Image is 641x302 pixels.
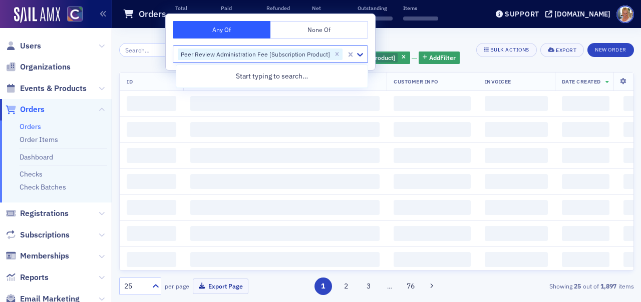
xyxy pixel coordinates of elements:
span: ‌ [127,200,176,215]
strong: 1,897 [599,281,618,290]
span: ‌ [562,200,609,215]
div: Showing out of items [469,281,634,290]
span: ‌ [394,252,471,267]
a: Order Items [20,135,58,144]
span: Reports [20,272,49,283]
button: Export [540,43,584,57]
a: Organizations [6,61,71,72]
div: Start typing to search… [176,67,368,85]
button: Export Page [193,278,248,294]
button: 76 [402,277,420,295]
span: ‌ [127,252,176,267]
span: ID [127,77,133,84]
a: Subscriptions [6,229,70,240]
input: Search… [119,43,180,57]
a: New Order [587,44,634,53]
img: SailAMX [14,7,60,23]
span: Date Created [562,77,601,84]
p: Paid [221,4,256,11]
p: Total [175,4,210,11]
span: ‌ [562,148,609,163]
span: ‌ [403,16,438,20]
a: Events & Products [6,83,87,94]
span: ‌ [485,252,548,267]
h1: Orders [139,8,166,20]
span: … [383,281,397,290]
p: Outstanding [358,4,393,11]
span: Registrations [20,208,69,219]
button: 2 [337,277,355,295]
span: ‌ [190,200,380,215]
span: ‌ [485,122,548,137]
a: Memberships [6,250,69,261]
p: Items [403,4,438,11]
a: Registrations [6,208,69,219]
span: ‌ [127,122,176,137]
div: 25 [124,281,146,291]
button: New Order [587,43,634,57]
span: Profile [616,5,634,23]
span: ‌ [562,252,609,267]
span: Customer Info [394,77,438,84]
button: None Of [270,21,368,38]
span: Add Filter [429,53,456,62]
img: SailAMX [67,6,83,22]
span: ‌ [394,148,471,163]
span: ‌ [562,174,609,189]
span: ‌ [190,226,380,241]
span: ‌ [485,174,548,189]
p: Net [312,4,347,11]
span: Events & Products [20,83,87,94]
strong: 25 [572,281,583,290]
span: ‌ [485,148,548,163]
span: Users [20,40,41,51]
span: ‌ [190,96,380,111]
span: ‌ [127,226,176,241]
a: Orders [20,122,41,131]
button: Any Of [173,21,270,38]
span: ‌ [394,96,471,111]
a: Check Batches [20,182,66,191]
span: ‌ [190,252,380,267]
span: ‌ [127,174,176,189]
button: 1 [314,277,332,295]
div: Support [505,9,539,18]
span: ‌ [190,122,380,137]
span: Organizations [20,61,71,72]
a: View Homepage [60,6,83,23]
span: ‌ [485,200,548,215]
span: ‌ [562,226,609,241]
div: Export [556,47,576,53]
span: ‌ [190,174,380,189]
button: 3 [360,277,378,295]
a: Users [6,40,41,51]
div: [DOMAIN_NAME] [554,9,610,18]
a: Orders [6,104,45,115]
a: Checks [20,169,43,178]
span: ‌ [485,226,548,241]
span: Subscriptions [20,229,70,240]
span: ‌ [127,96,176,111]
span: ‌ [394,122,471,137]
span: Invoicee [485,77,511,84]
button: Bulk Actions [476,43,537,57]
span: ‌ [394,174,471,189]
a: Reports [6,272,49,283]
div: Bulk Actions [490,47,529,52]
span: ‌ [394,200,471,215]
div: Remove Peer Review Administration Fee [Subscription Product] [332,48,343,60]
span: ‌ [127,148,176,163]
span: ‌ [394,226,471,241]
button: AddFilter [419,51,460,64]
button: [DOMAIN_NAME] [545,10,614,17]
span: ‌ [562,96,609,111]
span: Orders [20,104,45,115]
span: Memberships [20,250,69,261]
div: Peer Review Administration Fee [Subscription Product] [178,48,332,60]
p: Refunded [266,4,301,11]
label: per page [165,281,189,290]
span: ‌ [190,148,380,163]
span: ‌ [562,122,609,137]
a: Dashboard [20,152,53,161]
